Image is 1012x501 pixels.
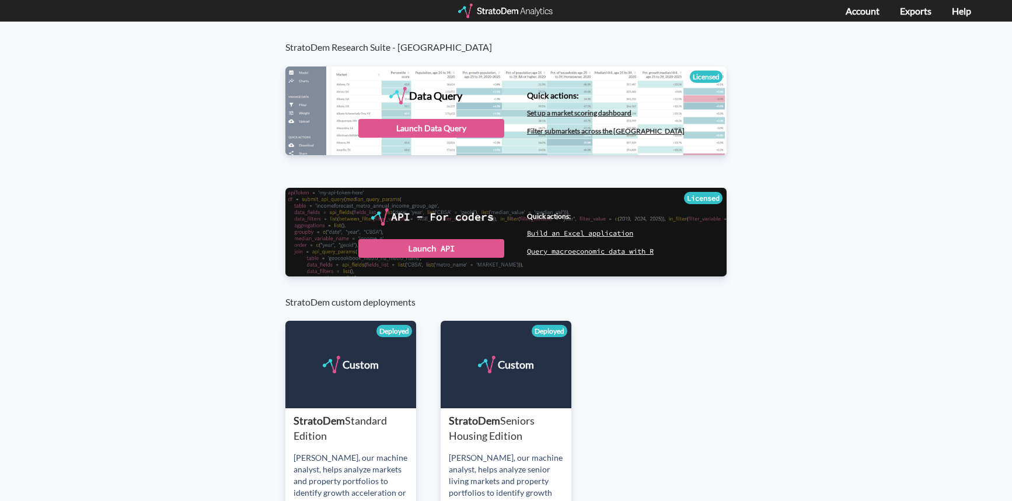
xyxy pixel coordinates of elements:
div: StratoDem [449,414,571,443]
div: Deployed [532,325,567,337]
div: Launch Data Query [358,119,504,138]
div: Licensed [684,192,723,204]
div: Data Query [409,87,462,104]
a: Query macroeconomic data with R [527,247,654,255]
a: Build an Excel application [527,229,633,237]
div: Deployed [376,325,412,337]
div: API - For coders [391,208,494,226]
a: Help [952,5,971,16]
h4: Quick actions: [527,91,685,100]
div: Custom [498,356,534,373]
h4: Quick actions: [527,212,654,220]
div: Licensed [690,71,723,83]
a: Exports [900,5,931,16]
span: Standard Edition [294,414,387,442]
a: Filter submarkets across the [GEOGRAPHIC_DATA] [527,127,685,135]
h3: StratoDem Research Suite - [GEOGRAPHIC_DATA] [285,22,739,52]
span: Seniors Housing Edition [449,414,535,442]
a: Set up a market scoring dashboard [527,108,631,117]
h3: StratoDem custom deployments [285,276,739,307]
div: Launch API [358,239,504,258]
div: Custom [343,356,379,373]
div: StratoDem [294,414,416,443]
a: Account [846,5,880,16]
